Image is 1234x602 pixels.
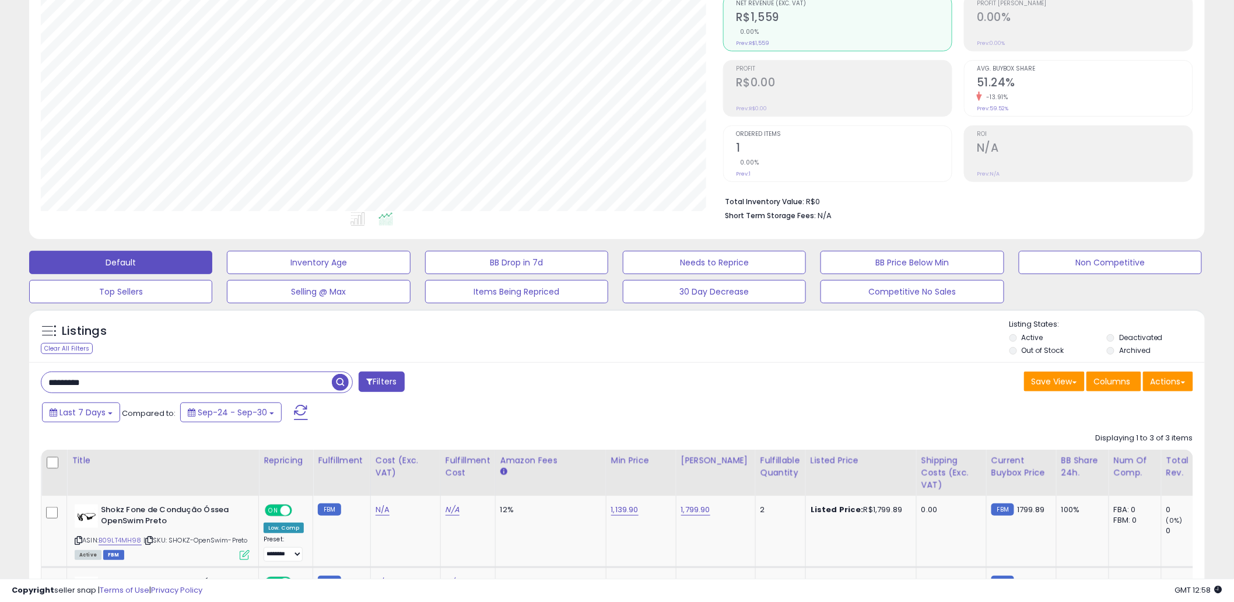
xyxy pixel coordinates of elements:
span: ON [266,506,281,516]
b: Shokz Fone de Condução Óssea OpenSwim Preto [101,505,243,529]
h2: R$1,559 [736,10,952,26]
div: R$1,799.89 [811,505,907,515]
span: Profit [736,66,952,72]
small: Prev: 0.00% [977,40,1005,47]
h2: 51.24% [977,76,1193,92]
span: ROI [977,131,1193,138]
div: Shipping Costs (Exc. VAT) [921,454,981,491]
a: N/A [376,576,390,588]
div: Listed Price [811,454,912,467]
small: Prev: R$0.00 [736,105,767,112]
span: N/A [818,210,832,221]
button: Last 7 Days [42,402,120,422]
h2: R$0.00 [736,76,952,92]
button: BB Price Below Min [821,251,1004,274]
b: Listed Price: [811,576,864,587]
div: 12% [500,577,597,587]
small: Prev: R$1,559 [736,40,769,47]
div: Total Rev. [1166,454,1209,479]
button: 30 Day Decrease [623,280,806,303]
li: R$0 [725,194,1184,208]
div: Fulfillment [318,454,365,467]
a: N/A [446,504,460,516]
button: Filters [359,372,404,392]
div: 0.00 [921,505,977,515]
small: (0%) [1166,516,1183,525]
a: Privacy Policy [151,584,202,596]
img: 319nEzB-rOL._SL40_.jpg [75,577,98,600]
label: Deactivated [1119,332,1163,342]
button: Competitive No Sales [821,280,1004,303]
div: 34% [1061,577,1100,587]
b: Shokz Fone de Condução Óssea OpenSwim Pro Cinza [101,577,243,601]
button: Actions [1143,372,1193,391]
div: ASIN: [75,505,250,559]
button: Top Sellers [29,280,212,303]
span: FBM [103,550,124,560]
button: Sep-24 - Sep-30 [180,402,282,422]
div: FBA: 0 [1114,505,1152,515]
div: R$1,698.99 [811,577,907,587]
p: Listing States: [1009,319,1205,330]
div: Clear All Filters [41,343,93,354]
button: Selling @ Max [227,280,410,303]
span: Columns [1094,376,1131,387]
span: OFF [290,506,309,516]
div: 0 [1166,577,1214,587]
small: FBM [318,503,341,516]
span: Compared to: [122,408,176,419]
button: Items Being Repriced [425,280,608,303]
button: Needs to Reprice [623,251,806,274]
small: 0.00% [736,158,759,167]
div: Fulfillment Cost [446,454,490,479]
div: BB Share 24h. [1061,454,1104,479]
div: Repricing [264,454,308,467]
b: Listed Price: [811,504,864,515]
small: Amazon Fees. [500,467,507,477]
h5: Listings [62,323,107,339]
div: 0 [1166,526,1214,536]
div: Displaying 1 to 3 of 3 items [1096,433,1193,444]
a: B09LT4MH98 [99,535,142,545]
div: Min Price [611,454,671,467]
button: Save View [1024,372,1085,391]
span: Sep-24 - Sep-30 [198,407,267,418]
small: Prev: N/A [977,170,1000,177]
span: Profit [PERSON_NAME] [977,1,1193,7]
a: N/A [376,504,390,516]
span: Ordered Items [736,131,952,138]
a: 1,139.90 [611,504,639,516]
img: 21K6STeiXiL._SL40_.jpg [75,505,98,528]
h2: N/A [977,141,1193,157]
span: 1585.24 [1017,576,1046,587]
div: 2 [760,577,797,587]
div: FBA: 1 [1114,577,1152,587]
div: seller snap | | [12,585,202,596]
b: Total Inventory Value: [725,197,804,206]
small: FBM [991,503,1014,516]
div: 12% [500,505,597,515]
div: [PERSON_NAME] [681,454,751,467]
div: 100% [1061,505,1100,515]
a: Terms of Use [100,584,149,596]
small: FBM [318,576,341,588]
div: Title [72,454,254,467]
small: Prev: 1 [736,170,751,177]
h2: 0.00% [977,10,1193,26]
span: All listings currently available for purchase on Amazon [75,550,101,560]
div: Preset: [264,535,304,562]
h2: 1 [736,141,952,157]
div: Cost (Exc. VAT) [376,454,436,479]
small: Prev: 59.52% [977,105,1008,112]
span: 1799.89 [1017,504,1044,515]
div: Low. Comp [264,523,304,533]
small: -13.91% [982,93,1008,101]
label: Out of Stock [1022,345,1064,355]
div: Fulfillable Quantity [760,454,801,479]
span: Last 7 Days [59,407,106,418]
span: ON [266,577,281,587]
button: Default [29,251,212,274]
small: FBM [991,576,1014,588]
div: FBM: 0 [1114,515,1152,526]
button: Inventory Age [227,251,410,274]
